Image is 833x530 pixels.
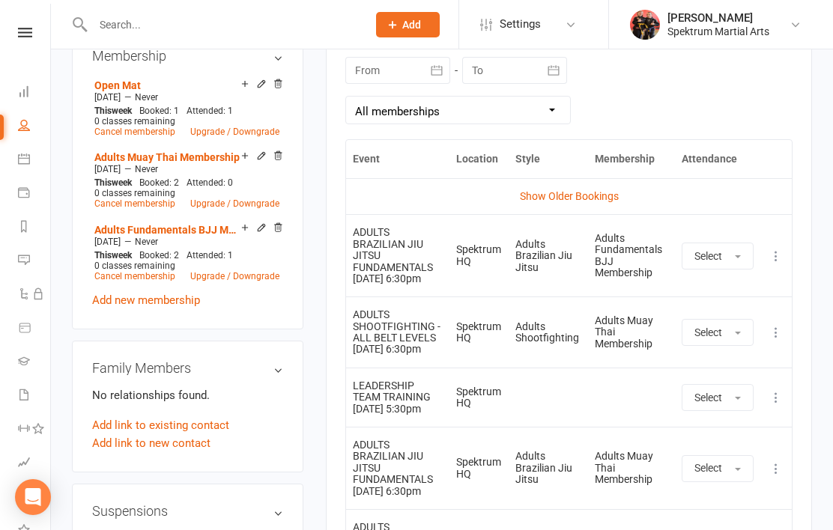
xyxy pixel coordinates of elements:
span: Select [694,250,722,262]
a: Adults Muay Thai Membership [94,151,240,163]
button: Add [376,12,440,37]
span: [DATE] [94,92,121,103]
div: week [91,106,136,116]
div: Adults Shootfighting [515,321,581,344]
div: — [91,91,283,103]
div: Spektrum HQ [456,321,502,344]
a: Product Sales [18,312,52,346]
div: Adults Brazilian Jiu Jitsu [515,239,581,273]
button: Select [682,243,754,269]
a: Open Mat [94,79,141,91]
a: Show Older Bookings [520,190,619,202]
div: Adults Muay Thai Membership [595,315,668,350]
a: Assessments [18,447,52,481]
th: Membership [588,140,675,178]
div: — [91,236,283,248]
a: Cancel membership [94,198,175,209]
span: Settings [500,7,541,41]
span: Select [694,462,722,474]
span: Select [694,392,722,403]
div: Open Intercom Messenger [15,479,51,515]
span: This [94,177,112,188]
a: Calendar [18,144,52,177]
span: Booked: 2 [139,177,179,188]
div: — [91,163,283,175]
div: LEADERSHIP TEAM TRAINING [353,380,442,403]
a: Upgrade / Downgrade [190,127,279,137]
span: 0 classes remaining [94,116,175,127]
div: Spektrum HQ [456,457,502,480]
span: Attended: 1 [187,250,233,261]
div: week [91,177,136,188]
td: [DATE] 6:30pm [346,296,449,368]
span: Attended: 1 [187,106,233,116]
div: ADULTS SHOOTFIGHTING - ALL BELT LEVELS [353,309,442,344]
div: Spektrum Martial Arts [667,25,769,38]
span: Select [694,326,722,338]
div: Spektrum HQ [456,386,502,409]
div: Adults Muay Thai Membership [595,451,668,485]
span: [DATE] [94,164,121,174]
span: Never [135,164,158,174]
span: Add [402,19,421,31]
a: Upgrade / Downgrade [190,271,279,281]
a: Cancel membership [94,127,175,137]
a: Adults Fundamentals BJJ Membership [94,224,241,236]
span: This [94,250,112,261]
a: Payments [18,177,52,211]
h3: Membership [92,49,283,64]
span: This [94,106,112,116]
span: 0 classes remaining [94,188,175,198]
span: Attended: 0 [187,177,233,188]
button: Select [682,455,754,482]
span: Booked: 1 [139,106,179,116]
td: [DATE] 5:30pm [346,368,449,427]
span: 0 classes remaining [94,261,175,271]
a: Upgrade / Downgrade [190,198,279,209]
button: Select [682,319,754,346]
a: Cancel membership [94,271,175,281]
span: [DATE] [94,237,121,247]
a: Dashboard [18,76,52,110]
a: Reports [18,211,52,245]
a: People [18,110,52,144]
div: Adults Brazilian Jiu Jitsu [515,451,581,485]
a: Add link to new contact [92,434,210,452]
div: ADULTS BRAZILIAN JIU JITSU FUNDAMENTALS [353,439,442,486]
a: Add new membership [92,293,200,307]
img: thumb_image1518040501.png [630,10,660,40]
th: Attendance [675,140,760,178]
p: No relationships found. [92,386,283,404]
h3: Family Members [92,361,283,376]
th: Style [509,140,588,178]
span: Never [135,92,158,103]
span: Booked: 2 [139,250,179,261]
td: [DATE] 6:30pm [346,427,449,509]
input: Search... [88,14,357,35]
th: Event [346,140,449,178]
span: Never [135,237,158,247]
div: Adults Fundamentals BJJ Membership [595,233,668,279]
div: ADULTS BRAZILIAN JIU JITSU FUNDAMENTALS [353,227,442,273]
a: Add link to existing contact [92,416,229,434]
div: [PERSON_NAME] [667,11,769,25]
h3: Suspensions [92,504,283,519]
div: Spektrum HQ [456,244,502,267]
th: Location [449,140,509,178]
button: Select [682,384,754,411]
td: [DATE] 6:30pm [346,214,449,296]
div: week [91,250,136,261]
